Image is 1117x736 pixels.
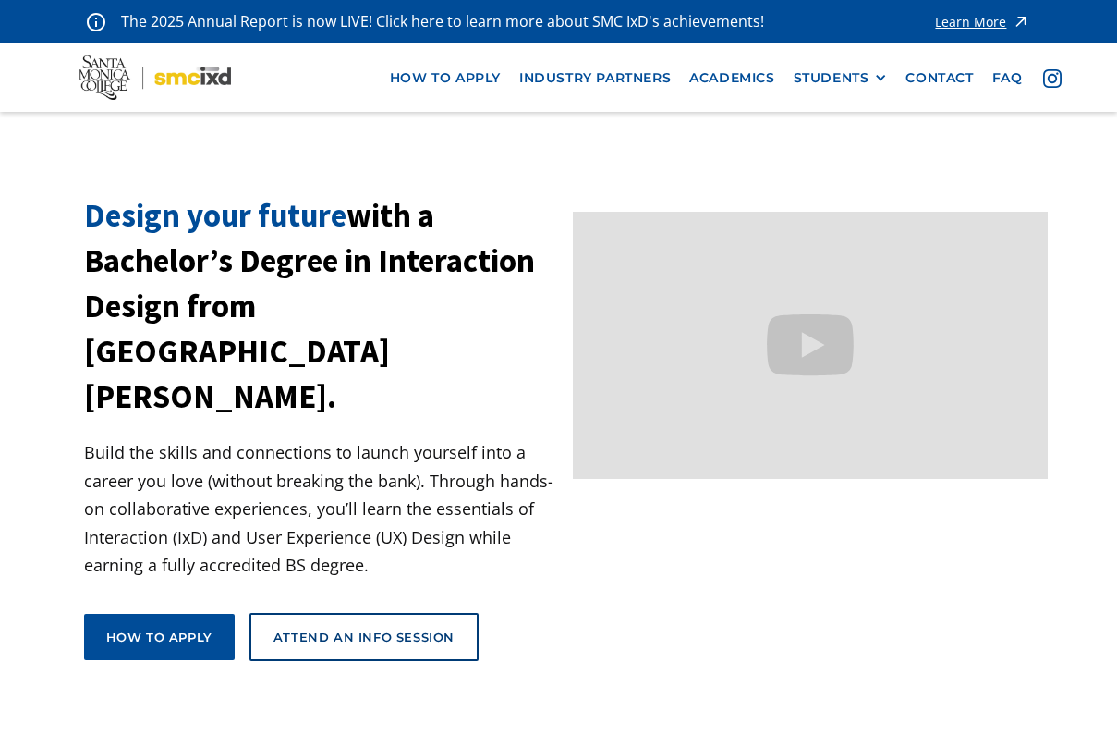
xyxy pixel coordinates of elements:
a: industry partners [510,61,680,95]
h1: with a Bachelor’s Degree in Interaction Design from [GEOGRAPHIC_DATA][PERSON_NAME]. [84,193,559,420]
a: Learn More [935,9,1030,34]
a: how to apply [381,61,510,95]
div: How to apply [106,629,212,645]
a: How to apply [84,614,235,660]
img: icon - arrow - alert [1012,9,1030,34]
img: Santa Monica College - SMC IxD logo [79,55,231,100]
a: Attend an Info Session [249,613,479,661]
a: Academics [680,61,783,95]
span: Design your future [84,195,346,236]
a: faq [983,61,1032,95]
img: icon - information - alert [87,12,105,31]
div: STUDENTS [794,70,888,86]
div: Attend an Info Session [273,629,455,645]
p: Build the skills and connections to launch yourself into a career you love (without breaking the ... [84,438,559,580]
iframe: Design your future with a Bachelor's Degree in Interaction Design from Santa Monica College [573,212,1048,479]
div: STUDENTS [794,70,869,86]
p: The 2025 Annual Report is now LIVE! Click here to learn more about SMC IxD's achievements! [121,9,766,34]
div: Learn More [935,16,1006,29]
img: icon - instagram [1043,69,1062,88]
a: contact [896,61,982,95]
